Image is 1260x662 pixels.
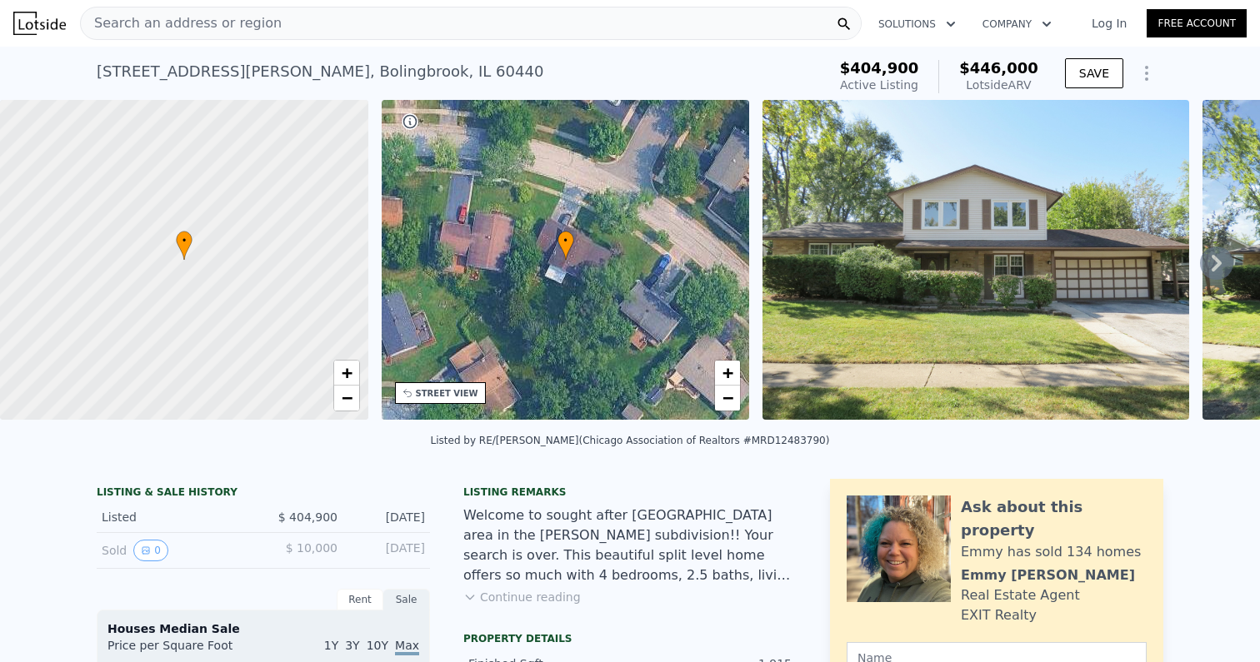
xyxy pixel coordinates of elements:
div: Listing remarks [463,485,797,499]
a: Zoom out [715,386,740,411]
span: Max [395,639,419,655]
a: Zoom in [715,361,740,386]
button: View historical data [133,540,168,561]
div: Houses Median Sale [107,620,419,637]
span: $446,000 [959,59,1038,77]
a: Zoom in [334,361,359,386]
div: LISTING & SALE HISTORY [97,485,430,502]
span: 10Y [367,639,388,652]
span: Search an address or region [81,13,282,33]
span: + [341,362,352,383]
div: STREET VIEW [416,387,478,400]
span: $ 10,000 [286,541,337,555]
div: Sold [102,540,250,561]
button: Continue reading [463,589,581,605]
div: Ask about this property [961,495,1147,542]
div: [STREET_ADDRESS][PERSON_NAME] , Bolingbrook , IL 60440 [97,60,543,83]
div: Welcome to sought after [GEOGRAPHIC_DATA] area in the [PERSON_NAME] subdivision!! Your search is ... [463,505,797,585]
span: Active Listing [840,78,918,92]
div: [DATE] [351,540,425,561]
div: Rent [337,589,383,610]
span: $404,900 [840,59,919,77]
span: 3Y [345,639,359,652]
span: + [722,362,733,383]
span: − [341,387,352,408]
div: • [557,231,574,260]
span: $ 404,900 [278,510,337,524]
button: Show Options [1130,57,1163,90]
span: • [176,233,192,248]
div: Listed by RE/[PERSON_NAME] (Chicago Association of Realtors #MRD12483790) [431,435,830,446]
div: [DATE] [351,509,425,525]
span: • [557,233,574,248]
div: EXIT Realty [961,605,1037,625]
a: Free Account [1147,9,1247,37]
a: Zoom out [334,386,359,411]
div: Real Estate Agent [961,585,1080,605]
div: • [176,231,192,260]
div: Listed [102,509,250,525]
div: Lotside ARV [959,77,1038,93]
span: 1Y [324,639,338,652]
div: Property details [463,632,797,645]
button: Solutions [865,9,969,39]
img: Sale: 169820579 Parcel: 27727451 [762,100,1189,420]
a: Log In [1072,15,1147,32]
div: Sale [383,589,430,610]
button: Company [969,9,1065,39]
div: Emmy [PERSON_NAME] [961,565,1135,585]
span: − [722,387,733,408]
div: Emmy has sold 134 homes [961,542,1141,562]
button: SAVE [1065,58,1123,88]
img: Lotside [13,12,66,35]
